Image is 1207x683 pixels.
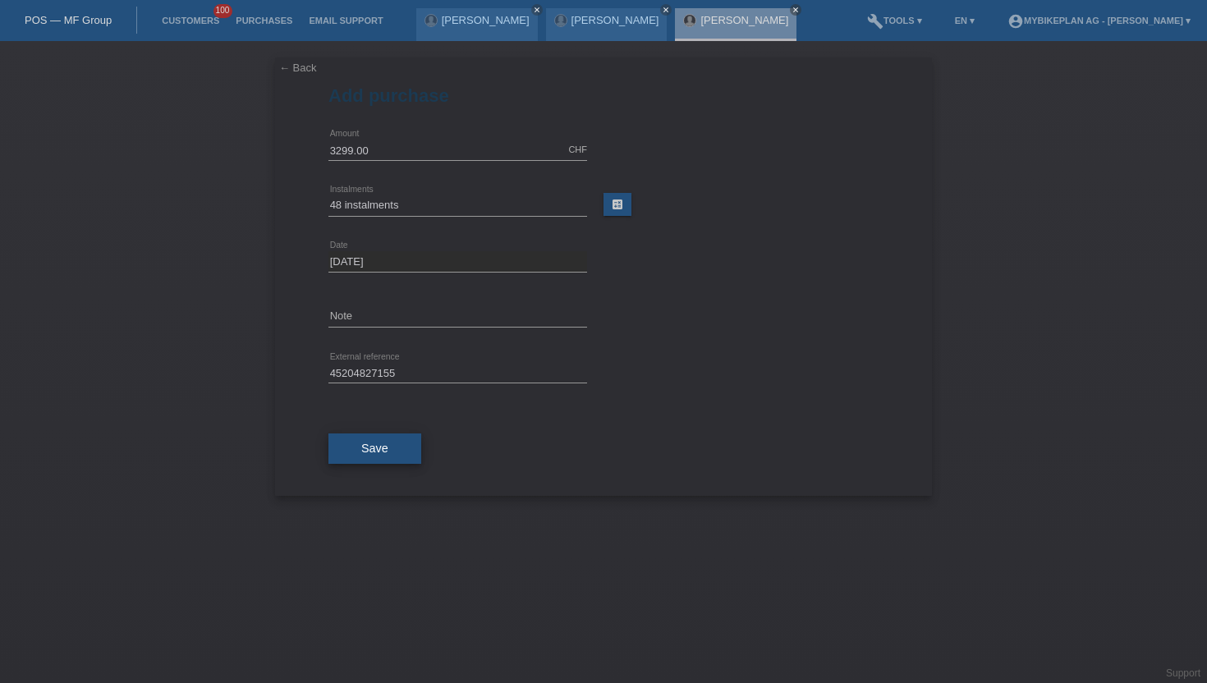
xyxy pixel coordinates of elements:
a: Customers [154,16,227,25]
a: Purchases [227,16,301,25]
a: [PERSON_NAME] [700,14,788,26]
button: Save [328,433,421,465]
a: close [790,4,801,16]
a: [PERSON_NAME] [442,14,530,26]
i: close [662,6,670,14]
i: account_circle [1007,13,1024,30]
i: close [533,6,541,14]
a: close [660,4,672,16]
a: close [531,4,543,16]
a: ← Back [279,62,317,74]
a: Email Support [301,16,391,25]
h1: Add purchase [328,85,879,106]
a: Support [1166,667,1200,679]
span: 100 [213,4,233,18]
i: close [792,6,800,14]
a: account_circleMybikeplan AG - [PERSON_NAME] ▾ [999,16,1199,25]
a: [PERSON_NAME] [571,14,659,26]
i: calculate [611,198,624,211]
div: CHF [568,144,587,154]
span: Save [361,442,388,455]
a: POS — MF Group [25,14,112,26]
a: calculate [603,193,631,216]
i: build [867,13,883,30]
a: buildTools ▾ [859,16,930,25]
a: EN ▾ [947,16,983,25]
